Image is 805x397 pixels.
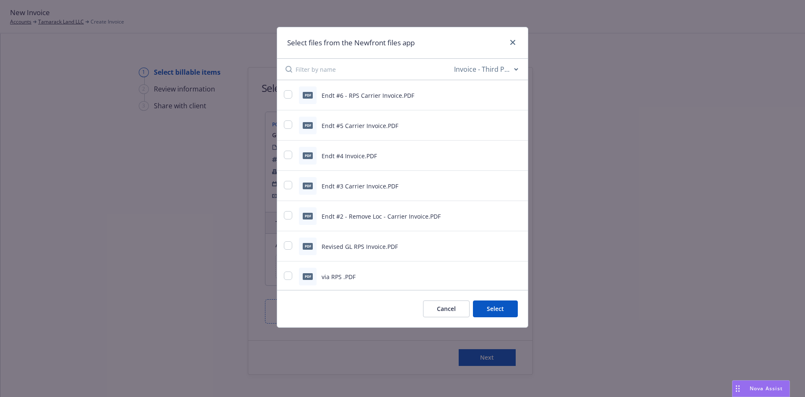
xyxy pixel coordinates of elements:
[514,181,521,191] button: preview file
[514,272,521,282] button: preview file
[500,181,507,191] button: download file
[514,241,521,251] button: preview file
[500,120,507,131] button: download file
[303,243,313,249] span: PDF
[500,211,507,221] button: download file
[303,92,313,98] span: PDF
[322,182,398,190] span: Endt #3 Carrier Invoice.PDF
[508,37,518,47] a: close
[303,122,313,128] span: PDF
[732,381,743,397] div: Drag to move
[732,380,790,397] button: Nova Assist
[500,241,507,251] button: download file
[750,385,783,392] span: Nova Assist
[500,272,507,282] button: download file
[296,59,452,80] input: Filter by name
[423,300,470,317] button: Cancel
[303,152,313,159] span: PDF
[514,120,521,131] button: preview file
[322,152,377,160] span: Endt #4 Invoice.PDF
[473,300,518,317] button: Select
[514,151,521,161] button: preview file
[500,90,507,100] button: download file
[322,273,356,281] span: via RPS .PDF
[303,213,313,219] span: PDF
[322,243,398,251] span: Revised GL RPS Invoice.PDF
[322,91,414,99] span: Endt #6 - RPS Carrier Invoice.PDF
[303,183,313,189] span: PDF
[287,37,415,48] h1: Select files from the Newfront files app
[322,212,441,220] span: Endt #2 - Remove Loc - Carrier Invoice.PDF
[286,66,292,73] svg: Search
[514,211,521,221] button: preview file
[514,90,521,100] button: preview file
[322,122,398,130] span: Endt #5 Carrier Invoice.PDF
[500,151,507,161] button: download file
[303,273,313,279] span: PDF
